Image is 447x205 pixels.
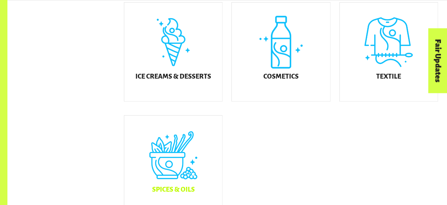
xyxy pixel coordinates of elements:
[152,186,195,194] h5: Spices & Oils
[231,2,330,102] a: Cosmetics
[124,2,223,102] a: Ice Creams & Desserts
[263,73,299,80] h5: Cosmetics
[135,73,211,80] h5: Ice Creams & Desserts
[376,73,401,80] h5: Textile
[339,2,438,102] a: Textile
